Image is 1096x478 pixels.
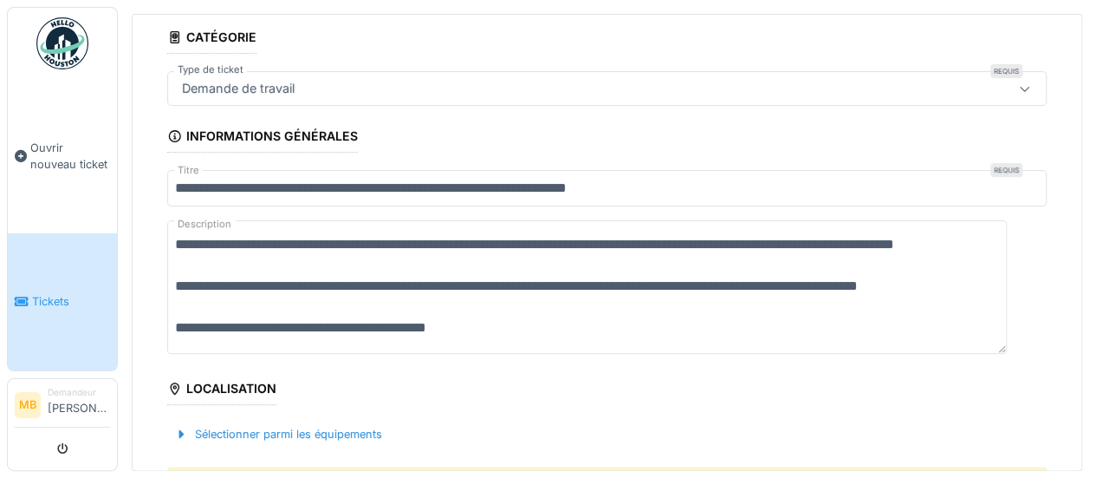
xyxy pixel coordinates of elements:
[48,386,110,423] li: [PERSON_NAME]
[32,293,110,310] span: Tickets
[990,64,1022,78] div: Requis
[167,24,256,54] div: Catégorie
[167,422,389,446] div: Sélectionner parmi les équipements
[174,163,203,178] label: Titre
[36,17,88,69] img: Badge_color-CXgf-gQk.svg
[15,386,110,428] a: MB Demandeur[PERSON_NAME]
[167,123,358,153] div: Informations générales
[174,213,235,235] label: Description
[8,79,117,233] a: Ouvrir nouveau ticket
[15,392,41,418] li: MB
[174,62,247,77] label: Type de ticket
[48,386,110,399] div: Demandeur
[167,376,276,405] div: Localisation
[990,163,1022,177] div: Requis
[30,140,110,173] span: Ouvrir nouveau ticket
[175,79,302,98] div: Demande de travail
[8,233,117,371] a: Tickets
